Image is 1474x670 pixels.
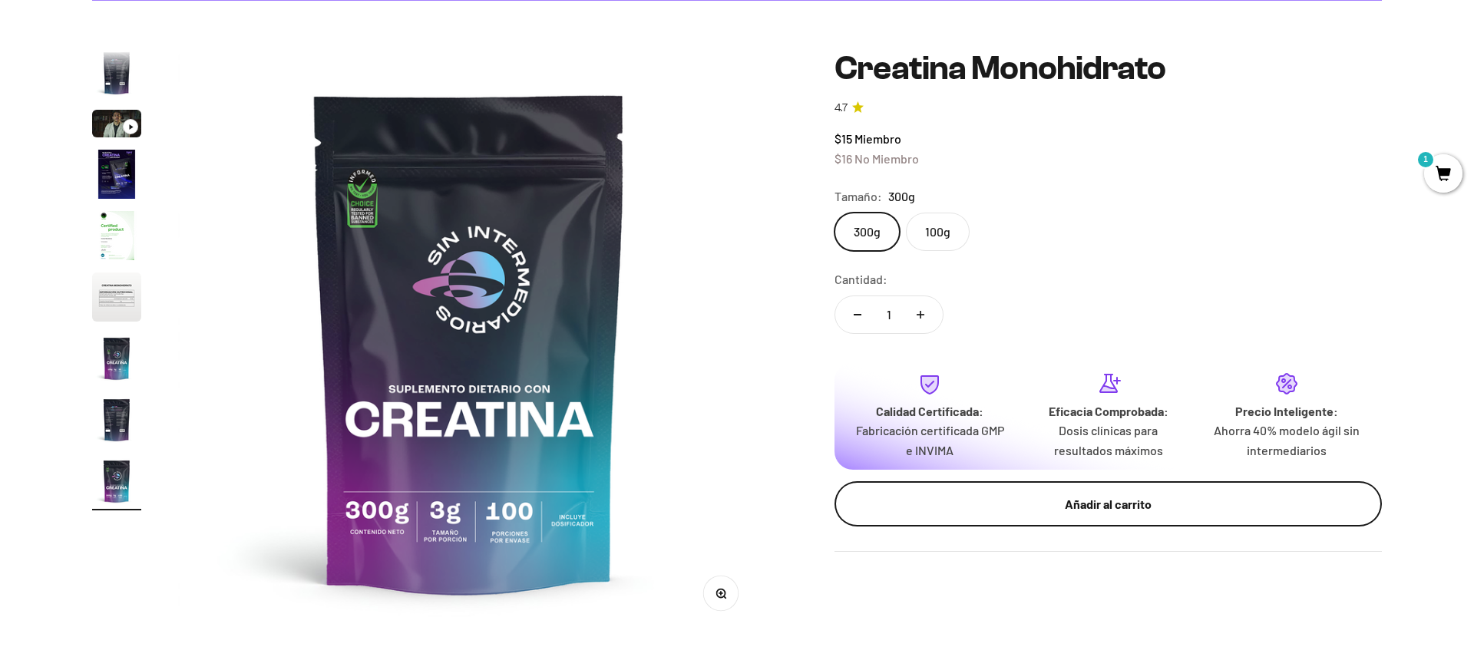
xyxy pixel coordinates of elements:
[834,100,1382,117] a: 4.74.7 de 5.0 estrellas
[92,110,141,142] button: Ir al artículo 3
[92,150,141,199] img: Creatina Monohidrato
[834,50,1382,87] h1: Creatina Monohidrato
[1235,404,1338,418] strong: Precio Inteligente:
[865,494,1351,514] div: Añadir al carrito
[1416,150,1435,169] mark: 1
[834,151,852,166] span: $16
[1210,421,1363,460] p: Ahorra 40% modelo ágil sin intermediarios
[92,211,141,260] img: Creatina Monohidrato
[853,421,1006,460] p: Fabricación certificada GMP e INVIMA
[888,186,915,206] span: 300g
[834,481,1382,527] button: Añadir al carrito
[92,334,141,388] button: Ir al artículo 7
[178,50,761,632] img: Creatina Monohidrato
[1049,404,1168,418] strong: Eficacia Comprobada:
[834,269,887,289] label: Cantidad:
[1424,167,1462,183] a: 1
[834,131,852,146] span: $15
[92,48,141,97] img: Creatina Monohidrato
[854,151,919,166] span: No Miembro
[92,150,141,203] button: Ir al artículo 4
[92,272,141,326] button: Ir al artículo 6
[92,334,141,383] img: Creatina Monohidrato
[92,457,141,510] button: Ir al artículo 9
[898,296,943,333] button: Aumentar cantidad
[92,48,141,102] button: Ir al artículo 2
[854,131,901,146] span: Miembro
[834,186,882,206] legend: Tamaño:
[835,296,880,333] button: Reducir cantidad
[92,395,141,444] img: Creatina Monohidrato
[92,457,141,506] img: Creatina Monohidrato
[1031,421,1185,460] p: Dosis clínicas para resultados máximos
[92,211,141,265] button: Ir al artículo 5
[92,272,141,322] img: Creatina Monohidrato
[92,395,141,449] button: Ir al artículo 8
[876,404,983,418] strong: Calidad Certificada:
[834,100,848,117] span: 4.7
